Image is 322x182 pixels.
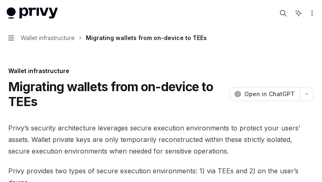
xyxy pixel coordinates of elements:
[244,90,295,98] span: Open in ChatGPT
[7,7,58,19] img: light logo
[8,67,314,75] div: Wallet infrastructure
[8,79,226,109] h1: Migrating wallets from on-device to TEEs
[8,122,314,157] span: Privy’s security architecture leverages secure execution environments to protect your users’ asse...
[86,33,207,43] div: Migrating wallets from on-device to TEEs
[21,33,75,43] span: Wallet infrastructure
[307,7,315,19] button: More actions
[229,87,300,101] button: Open in ChatGPT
